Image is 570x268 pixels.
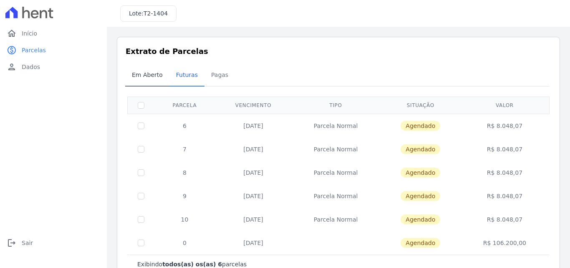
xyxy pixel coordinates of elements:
[3,42,103,59] a: paidParcelas
[292,208,380,231] td: Parcela Normal
[380,97,462,114] th: Situação
[215,97,292,114] th: Vencimento
[169,65,204,87] a: Futuras
[204,65,235,87] a: Pagas
[462,231,548,255] td: R$ 106.200,00
[462,97,548,114] th: Valor
[401,121,440,131] span: Agendado
[22,239,33,247] span: Sair
[292,184,380,208] td: Parcela Normal
[3,235,103,251] a: logoutSair
[292,138,380,161] td: Parcela Normal
[215,231,292,255] td: [DATE]
[215,138,292,161] td: [DATE]
[162,261,222,268] b: todos(as) os(as) 6
[462,138,548,161] td: R$ 8.048,07
[7,62,17,72] i: person
[462,161,548,184] td: R$ 8.048,07
[215,161,292,184] td: [DATE]
[462,114,548,138] td: R$ 8.048,07
[154,184,215,208] td: 9
[22,46,46,54] span: Parcelas
[401,238,440,248] span: Agendado
[3,25,103,42] a: homeInício
[401,144,440,154] span: Agendado
[127,66,168,83] span: Em Aberto
[22,29,37,38] span: Início
[126,46,551,57] h3: Extrato de Parcelas
[7,238,17,248] i: logout
[462,208,548,231] td: R$ 8.048,07
[154,138,215,161] td: 7
[7,28,17,38] i: home
[129,9,168,18] h3: Lote:
[401,168,440,178] span: Agendado
[215,184,292,208] td: [DATE]
[22,63,40,71] span: Dados
[154,114,215,138] td: 6
[206,66,233,83] span: Pagas
[3,59,103,75] a: personDados
[7,45,17,55] i: paid
[401,214,440,225] span: Agendado
[154,97,215,114] th: Parcela
[215,114,292,138] td: [DATE]
[462,184,548,208] td: R$ 8.048,07
[154,231,215,255] td: 0
[144,10,168,17] span: T2-1404
[154,208,215,231] td: 10
[154,161,215,184] td: 8
[292,114,380,138] td: Parcela Normal
[292,97,380,114] th: Tipo
[125,65,169,87] a: Em Aberto
[171,66,203,83] span: Futuras
[401,191,440,201] span: Agendado
[292,161,380,184] td: Parcela Normal
[215,208,292,231] td: [DATE]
